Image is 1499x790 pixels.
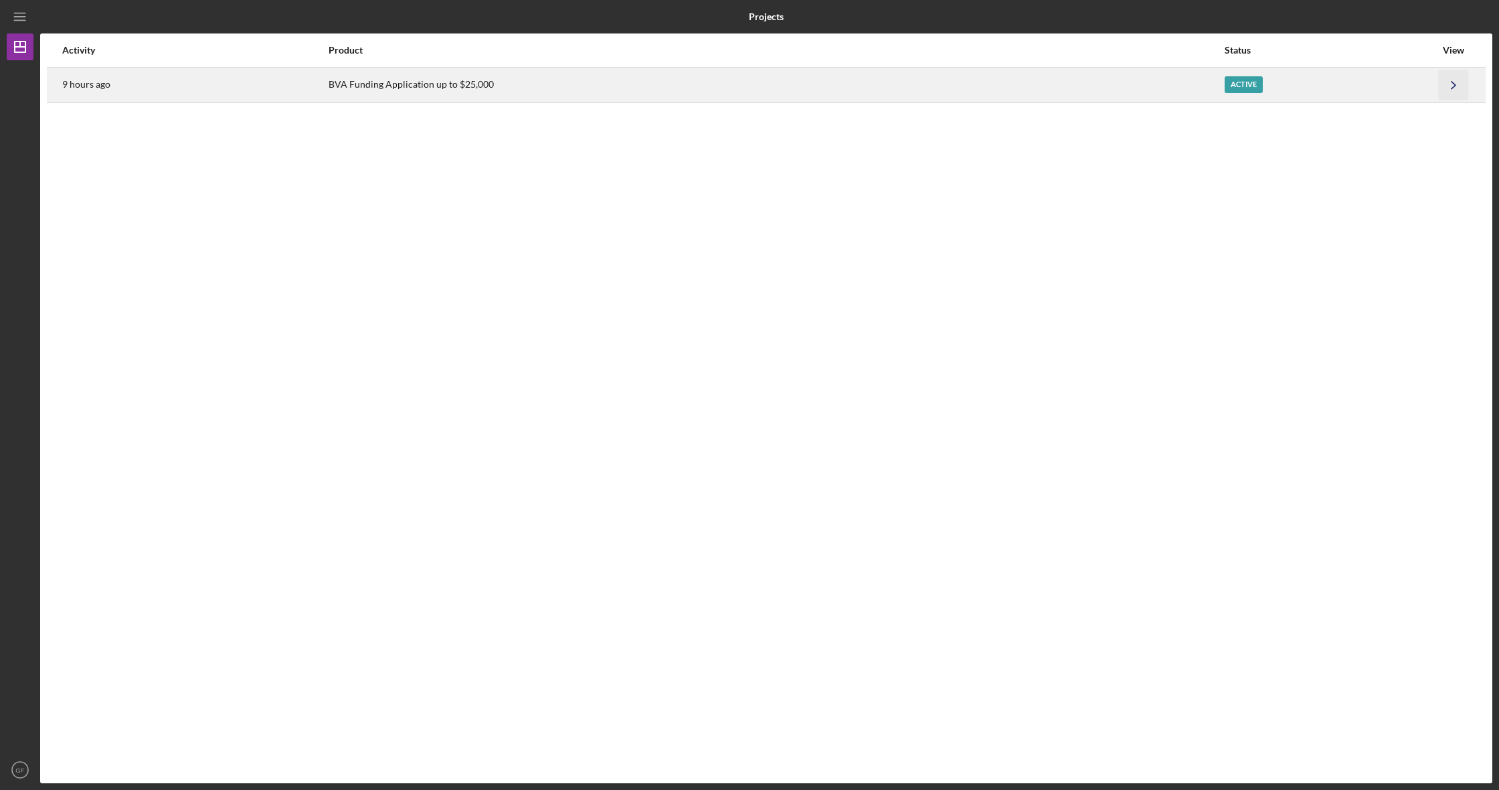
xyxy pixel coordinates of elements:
[329,68,1223,102] div: BVA Funding Application up to $25,000
[62,45,327,56] div: Activity
[749,11,784,22] b: Projects
[1225,76,1263,93] div: Active
[1225,45,1435,56] div: Status
[329,45,1223,56] div: Product
[7,757,33,783] button: GF
[62,79,110,90] time: 2025-08-18 14:10
[15,767,24,774] text: GF
[1437,45,1470,56] div: View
